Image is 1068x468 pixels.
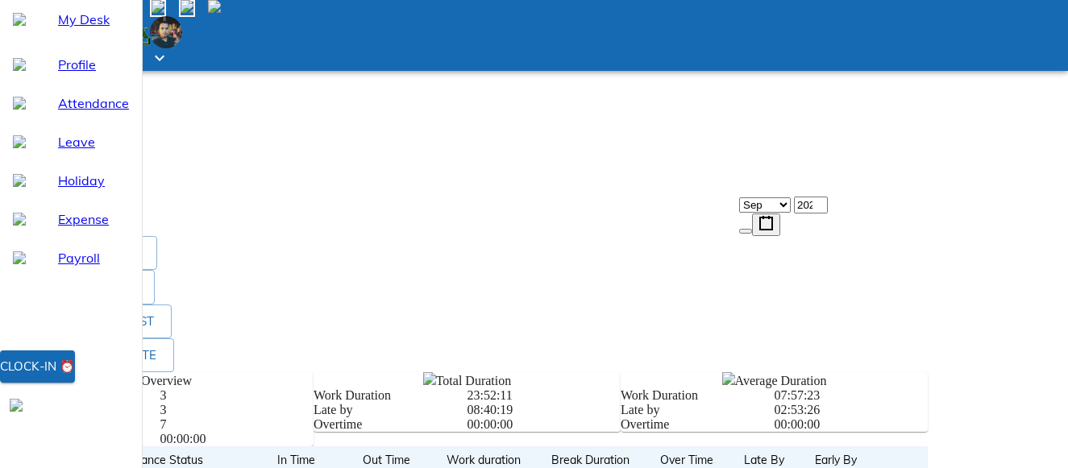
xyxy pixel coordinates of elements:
div: 3 [160,403,313,417]
div: 02:53:26 [774,403,927,417]
div: 00:00:00 [774,417,927,432]
span: Holiday [58,171,129,190]
div: Overtime [621,417,774,432]
input: ---- [794,197,828,213]
span: Total Duration [436,374,512,387]
img: clock-time-16px.ef8c237e.svg [423,372,436,385]
div: 23:52:11 [467,388,620,403]
img: clock-time-16px.ef8c237e.svg [722,372,735,385]
span: Average Duration [735,374,827,387]
div: 00:00:00 [467,417,620,432]
div: Late by [621,403,774,417]
div: 3 [160,388,313,403]
div: 7 [160,417,313,432]
img: Employee [150,16,182,48]
div: 08:40:19 [467,403,620,417]
span: Overview [141,374,192,387]
div: Work Duration [314,388,467,403]
img: holiday-outline-16px.6e17827f.svg [13,174,26,187]
div: 07:57:23 [774,388,927,403]
div: Overtime [314,417,467,432]
div: Work Duration [621,388,774,403]
div: Late by [314,403,467,417]
div: 00:00:00 [160,432,313,446]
